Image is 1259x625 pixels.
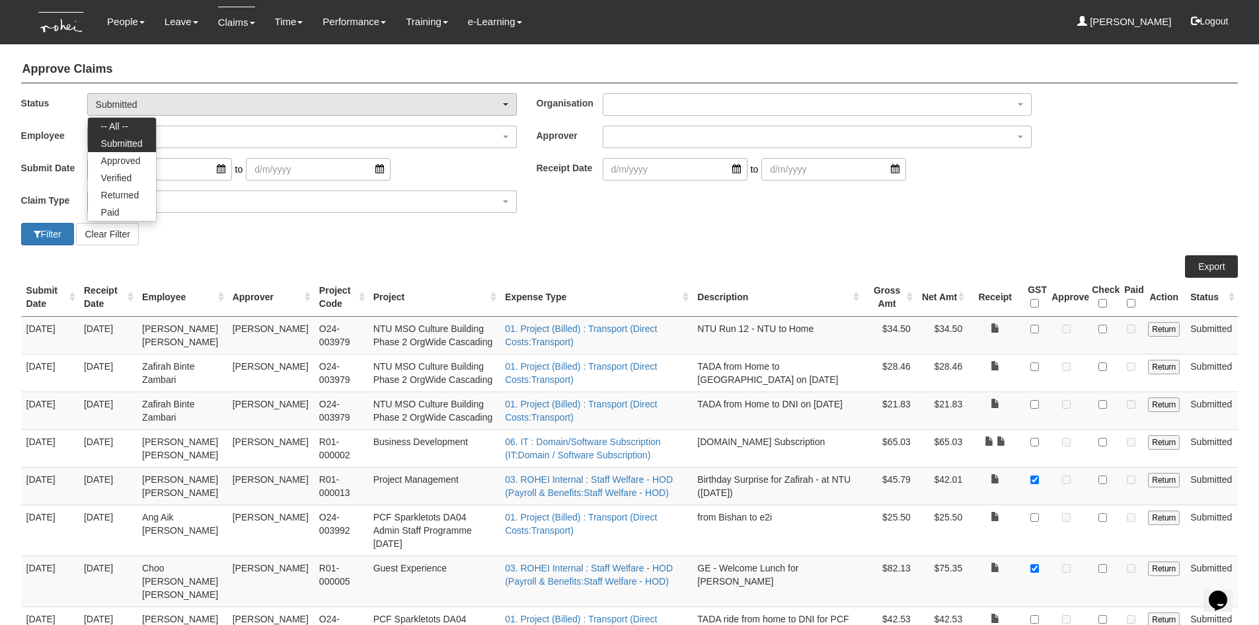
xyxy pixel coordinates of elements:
th: Description : activate to sort column ascending [692,278,862,317]
td: $34.50 [916,316,968,354]
th: GST [1022,278,1046,317]
td: [DATE] [21,429,79,467]
input: d/m/yyyy [87,158,232,181]
a: 03. ROHEI Internal : Staff Welfare - HOD (Payroll & Benefits:Staff Welfare - HOD) [505,474,673,498]
td: NTU Run 12 - NTU to Home [692,316,862,354]
button: Clear Filter [76,223,138,245]
a: 01. Project (Billed) : Transport (Direct Costs:Transport) [505,361,657,385]
td: Zafirah Binte Zambari [137,354,227,392]
td: [DATE] [21,467,79,505]
td: Birthday Surprise for Zafirah - at NTU ([DATE]) [692,467,862,505]
td: $65.03 [916,429,968,467]
td: GE - Welcome Lunch for [PERSON_NAME] [692,556,862,606]
input: Return [1148,562,1180,576]
td: Submitted [1185,354,1238,392]
td: Guest Experience [368,556,500,606]
td: [PERSON_NAME] [PERSON_NAME] [137,429,227,467]
td: TADA from Home to DNI on [DATE] [692,392,862,429]
input: Return [1148,511,1180,525]
th: Paid [1119,278,1143,317]
span: to [747,158,762,181]
th: Project Code : activate to sort column ascending [314,278,368,317]
a: Leave [165,7,198,37]
a: Export [1185,255,1238,278]
input: d/m/yyyy [246,158,391,181]
span: Verified [101,171,132,185]
th: Submit Date : activate to sort column ascending [21,278,79,317]
input: Return [1148,397,1180,412]
span: to [232,158,247,181]
a: Training [406,7,448,37]
label: Submit Date [21,158,87,177]
span: Returned [101,188,139,202]
td: [DATE] [21,556,79,606]
input: Return [1148,322,1180,337]
td: [DATE] [79,316,137,354]
td: Project Management [368,467,500,505]
td: [PERSON_NAME] [227,556,314,606]
td: Submitted [1185,429,1238,467]
th: Project : activate to sort column ascending [368,278,500,317]
td: Choo [PERSON_NAME] [PERSON_NAME] [137,556,227,606]
button: Filter [21,223,74,245]
a: Performance [323,7,386,37]
a: 03. ROHEI Internal : Staff Welfare - HOD (Payroll & Benefits:Staff Welfare - HOD) [505,563,673,587]
td: [PERSON_NAME] [PERSON_NAME] [137,316,227,354]
td: [PERSON_NAME] [227,354,314,392]
td: $42.01 [916,467,968,505]
td: O24-003979 [314,316,368,354]
td: TADA from Home to [GEOGRAPHIC_DATA] on [DATE] [692,354,862,392]
th: Gross Amt : activate to sort column ascending [862,278,916,317]
td: NTU MSO Culture Building Phase 2 OrgWide Cascading [368,354,500,392]
td: Business Development [368,429,500,467]
td: R01-000002 [314,429,368,467]
td: Submitted [1185,392,1238,429]
td: PCF Sparkletots DA04 Admin Staff Programme [DATE] [368,505,500,556]
a: 06. IT : Domain/Software Subscription (IT:Domain / Software Subscription) [505,437,661,460]
button: Logout [1182,5,1238,37]
th: Net Amt : activate to sort column ascending [916,278,968,317]
td: Zafirah Binte Zambari [137,392,227,429]
div: Submitted [96,98,500,111]
td: [PERSON_NAME] [227,316,314,354]
a: e-Learning [468,7,522,37]
td: [DATE] [79,429,137,467]
td: NTU MSO Culture Building Phase 2 OrgWide Cascading [368,392,500,429]
th: Approver : activate to sort column ascending [227,278,314,317]
td: [DATE] [79,467,137,505]
th: Status : activate to sort column ascending [1185,278,1238,317]
label: Approver [537,126,603,145]
td: $25.50 [862,505,916,556]
th: Approve [1046,278,1087,317]
td: [DATE] [21,354,79,392]
a: [PERSON_NAME] [1077,7,1172,37]
button: Submitted [87,93,517,116]
td: [DATE] [21,392,79,429]
td: $82.13 [862,556,916,606]
iframe: chat widget [1203,572,1246,612]
td: Submitted [1185,505,1238,556]
td: [DATE] [79,392,137,429]
a: Time [275,7,303,37]
td: [DATE] [21,316,79,354]
td: from Bishan to e2i [692,505,862,556]
td: $28.46 [916,354,968,392]
label: Organisation [537,93,603,112]
label: Employee [21,126,87,145]
td: $25.50 [916,505,968,556]
h4: Approve Claims [21,56,1239,83]
th: Check [1087,278,1119,317]
td: [PERSON_NAME] [PERSON_NAME] [137,467,227,505]
td: O24-003992 [314,505,368,556]
label: Status [21,93,87,112]
th: Receipt Date : activate to sort column ascending [79,278,137,317]
td: [PERSON_NAME] [227,392,314,429]
td: $65.03 [862,429,916,467]
td: [PERSON_NAME] [227,505,314,556]
td: [PERSON_NAME] [227,429,314,467]
a: 01. Project (Billed) : Transport (Direct Costs:Transport) [505,512,657,536]
input: d/m/yyyy [761,158,906,181]
td: NTU MSO Culture Building Phase 2 OrgWide Cascading [368,316,500,354]
td: $34.50 [862,316,916,354]
td: $45.79 [862,467,916,505]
